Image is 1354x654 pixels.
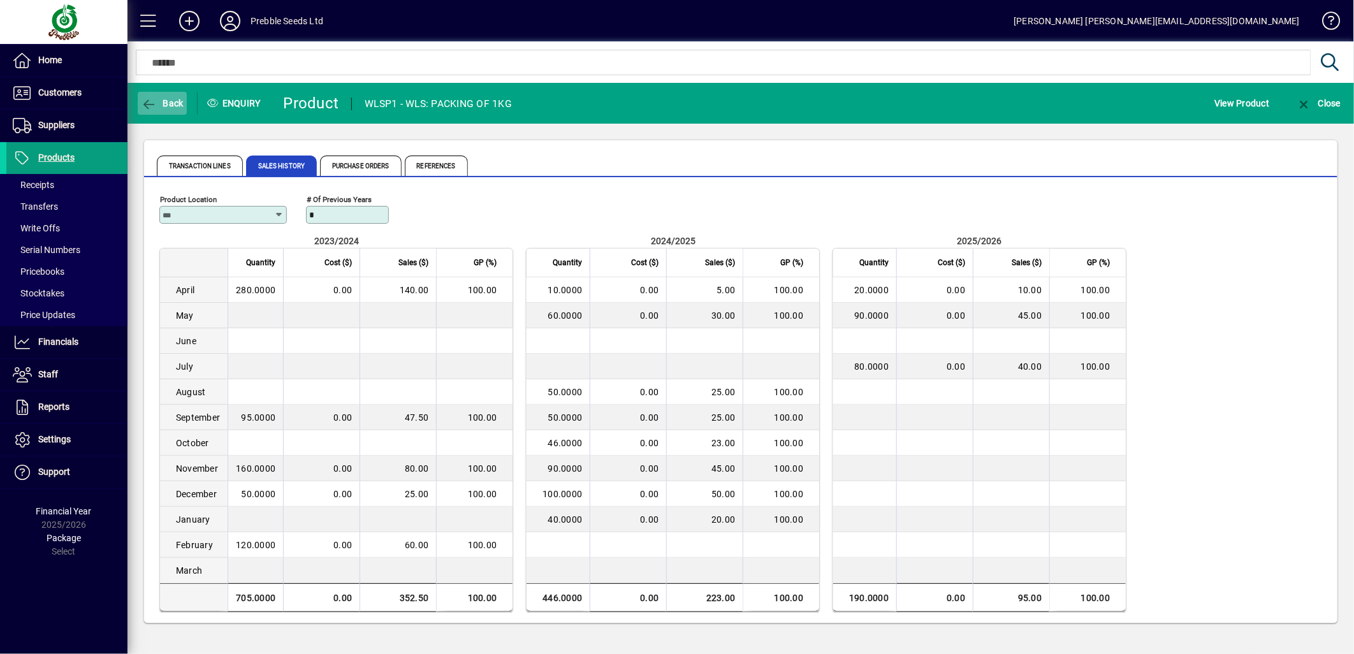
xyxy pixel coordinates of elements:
[640,463,659,474] span: 0.00
[973,583,1049,612] td: 95.00
[640,412,659,423] span: 0.00
[365,94,512,114] div: WLSP1 - WLS: PACKING OF 1KG
[13,266,64,277] span: Pricebooks
[405,540,428,550] span: 60.00
[38,337,78,347] span: Financials
[236,285,275,295] span: 280.0000
[283,583,360,612] td: 0.00
[6,174,127,196] a: Receipts
[405,412,428,423] span: 47.50
[775,310,804,321] span: 100.00
[228,583,283,612] td: 705.0000
[38,55,62,65] span: Home
[360,583,436,612] td: 352.50
[651,236,695,246] span: 2024/2025
[333,489,352,499] span: 0.00
[938,256,965,270] span: Cost ($)
[548,412,583,423] span: 50.0000
[833,583,896,612] td: 190.0000
[13,223,60,233] span: Write Offs
[855,285,889,295] span: 20.0000
[160,430,228,456] td: October
[333,540,352,550] span: 0.00
[548,310,583,321] span: 60.0000
[333,412,352,423] span: 0.00
[141,98,184,108] span: Back
[947,285,965,295] span: 0.00
[246,256,275,270] span: Quantity
[474,256,497,270] span: GP (%)
[1018,361,1042,372] span: 40.00
[6,77,127,109] a: Customers
[717,285,735,295] span: 5.00
[1211,92,1272,115] button: View Product
[6,304,127,326] a: Price Updates
[666,583,743,612] td: 223.00
[705,256,735,270] span: Sales ($)
[548,438,583,448] span: 46.0000
[1018,310,1042,321] span: 45.00
[855,361,889,372] span: 80.0000
[1081,310,1110,321] span: 100.00
[6,217,127,239] a: Write Offs
[13,310,75,320] span: Price Updates
[631,256,659,270] span: Cost ($)
[1313,3,1338,44] a: Knowledge Base
[711,514,735,525] span: 20.00
[169,10,210,33] button: Add
[324,256,352,270] span: Cost ($)
[6,261,127,282] a: Pricebooks
[13,288,64,298] span: Stocktakes
[284,93,339,113] div: Product
[160,328,228,354] td: June
[405,463,428,474] span: 80.00
[160,507,228,532] td: January
[896,583,973,612] td: 0.00
[775,514,804,525] span: 100.00
[711,438,735,448] span: 23.00
[160,481,228,507] td: December
[548,463,583,474] span: 90.0000
[160,379,228,405] td: August
[711,463,735,474] span: 45.00
[38,434,71,444] span: Settings
[6,239,127,261] a: Serial Numbers
[780,256,803,270] span: GP (%)
[527,583,590,612] td: 446.0000
[242,412,276,423] span: 95.0000
[38,152,75,163] span: Products
[6,456,127,488] a: Support
[6,424,127,456] a: Settings
[468,489,497,499] span: 100.00
[640,310,659,321] span: 0.00
[13,180,54,190] span: Receipts
[236,540,275,550] span: 120.0000
[711,310,735,321] span: 30.00
[38,467,70,477] span: Support
[38,120,75,130] span: Suppliers
[1014,11,1300,31] div: [PERSON_NAME] [PERSON_NAME][EMAIL_ADDRESS][DOMAIN_NAME]
[640,387,659,397] span: 0.00
[242,489,276,499] span: 50.0000
[711,489,735,499] span: 50.00
[640,438,659,448] span: 0.00
[13,201,58,212] span: Transfers
[400,285,429,295] span: 140.00
[542,489,582,499] span: 100.0000
[320,156,402,176] span: Purchase Orders
[1018,285,1042,295] span: 10.00
[775,412,804,423] span: 100.00
[947,310,965,321] span: 0.00
[157,156,243,176] span: Transaction Lines
[160,354,228,379] td: July
[436,583,513,612] td: 100.00
[13,245,80,255] span: Serial Numbers
[640,489,659,499] span: 0.00
[1049,583,1126,612] td: 100.00
[47,533,81,543] span: Package
[855,310,889,321] span: 90.0000
[775,438,804,448] span: 100.00
[947,361,965,372] span: 0.00
[743,583,819,612] td: 100.00
[38,402,69,412] span: Reports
